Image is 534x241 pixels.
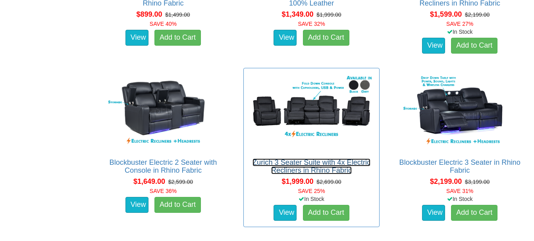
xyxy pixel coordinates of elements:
a: View [422,205,445,221]
img: Blockbuster Electric 3 Seater in Rhino Fabric [396,72,524,150]
a: Add to Cart [303,205,349,221]
a: Add to Cart [154,30,201,46]
img: Zurich 3 Seater Suite with 4x Electric Recliners in Rhino Fabric [248,72,376,150]
del: $2,599.00 [168,179,193,185]
del: $1,999.00 [316,12,341,18]
div: In Stock [390,28,530,36]
span: $899.00 [136,10,162,18]
font: SAVE 36% [150,188,177,194]
a: View [422,38,445,54]
font: SAVE 32% [298,21,325,27]
font: SAVE 40% [150,21,177,27]
font: SAVE 31% [446,188,473,194]
a: View [125,30,148,46]
span: $1,649.00 [133,177,165,185]
del: $2,699.00 [316,179,341,185]
span: $2,199.00 [430,177,462,185]
span: $1,349.00 [281,10,313,18]
a: Add to Cart [451,205,497,221]
del: $2,199.00 [465,12,490,18]
a: View [274,30,297,46]
span: $1,599.00 [430,10,462,18]
font: SAVE 25% [298,188,325,194]
a: Add to Cart [154,197,201,213]
a: Add to Cart [451,38,497,54]
div: In Stock [242,195,382,203]
div: In Stock [390,195,530,203]
a: View [274,205,297,221]
a: Blockbuster Electric 3 Seater in Rhino Fabric [399,158,521,174]
span: $1,999.00 [281,177,313,185]
a: Add to Cart [303,30,349,46]
del: $3,199.00 [465,179,490,185]
a: Zurich 3 Seater Suite with 4x Electric Recliners in Rhino Fabric [253,158,370,174]
a: Blockbuster Electric 2 Seater with Console in Rhino Fabric [110,158,217,174]
font: SAVE 27% [446,21,473,27]
del: $1,499.00 [165,12,190,18]
img: Blockbuster Electric 2 Seater with Console in Rhino Fabric [99,72,227,150]
a: View [125,197,148,213]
